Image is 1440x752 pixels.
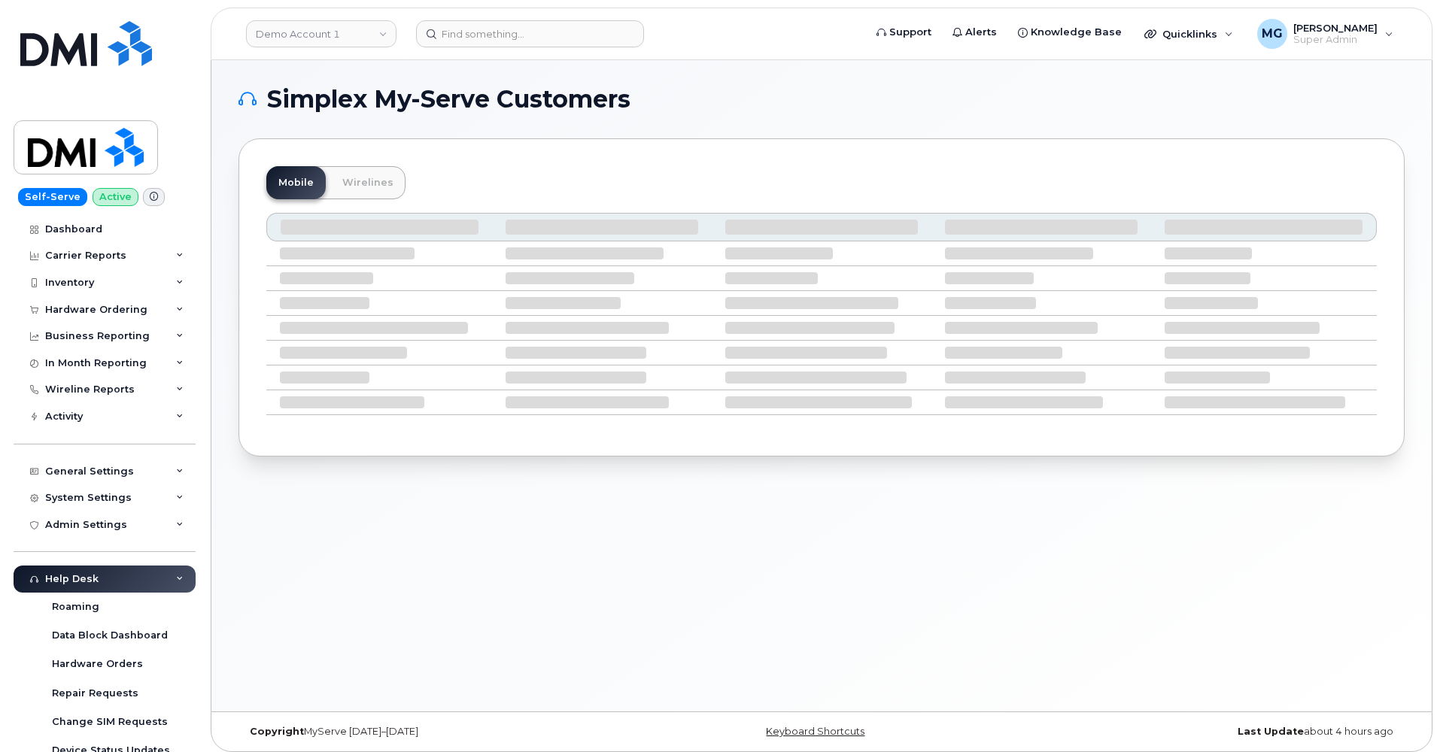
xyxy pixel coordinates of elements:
[238,726,627,738] div: MyServe [DATE]–[DATE]
[1016,726,1405,738] div: about 4 hours ago
[250,726,304,737] strong: Copyright
[1238,726,1304,737] strong: Last Update
[766,726,864,737] a: Keyboard Shortcuts
[330,166,406,199] a: Wirelines
[267,88,630,111] span: Simplex My-Serve Customers
[266,166,326,199] a: Mobile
